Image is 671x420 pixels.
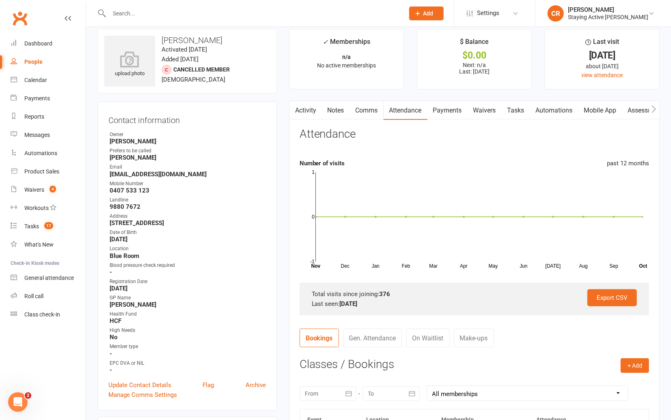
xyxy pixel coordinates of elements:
strong: Number of visits [300,160,345,167]
div: Automations [24,150,57,156]
div: What's New [24,241,54,248]
div: Product Sales [24,168,59,175]
div: $0.00 [425,51,524,60]
div: Total visits since joining: [312,289,637,299]
strong: HCF [110,317,266,325]
a: Waivers [468,101,502,120]
a: People [11,53,86,71]
a: Comms [350,101,384,120]
strong: [DATE] [110,236,266,243]
div: Blood pressure check required [110,262,266,269]
strong: 0407 533 123 [110,187,266,194]
a: Reports [11,108,86,126]
h3: Contact information [108,113,266,125]
button: + Add [621,358,649,373]
div: Staying Active [PERSON_NAME] [568,13,648,21]
div: $ Balance [460,37,489,51]
div: Last visit [585,37,619,51]
div: General attendance [24,275,74,281]
strong: [PERSON_NAME] [110,154,266,161]
a: Notes [322,101,350,120]
a: Dashboard [11,35,86,53]
a: Activity [289,101,322,120]
div: Location [110,245,266,253]
time: Added [DATE] [162,56,198,63]
span: 4 [50,186,56,193]
a: On Waitlist [406,329,450,347]
input: Search... [107,8,399,19]
p: Next: n/a Last: [DATE] [425,62,524,75]
i: ✓ [323,38,328,46]
div: High Needs [110,327,266,334]
div: about [DATE] [552,62,652,71]
span: 2 [25,392,31,399]
button: Add [409,6,444,20]
span: 17 [44,222,53,229]
div: EPC DVA or NIL [110,359,266,367]
a: Workouts [11,199,86,217]
a: Messages [11,126,86,144]
a: view attendance [581,72,623,78]
a: Bookings [300,329,339,347]
div: Memberships [323,37,370,52]
div: Member type [110,343,266,351]
div: upload photo [104,51,155,78]
span: No active memberships [317,62,376,69]
strong: n/a [342,54,351,60]
div: Calendar [24,77,47,83]
a: Archive [246,380,266,390]
div: Mobile Number [110,180,266,188]
div: Prefers to be called [110,147,266,155]
div: Address [110,212,266,220]
div: Messages [24,132,50,138]
strong: - [110,268,266,276]
time: Activated [DATE] [162,46,207,53]
strong: - [110,366,266,374]
iframe: Intercom live chat [8,392,28,412]
div: Reports [24,113,44,120]
div: Class check-in [24,311,60,318]
a: Clubworx [10,8,30,28]
strong: [PERSON_NAME] [110,138,266,145]
strong: [PERSON_NAME] [110,301,266,308]
a: What's New [11,236,86,254]
div: CR [548,5,564,22]
a: General attendance kiosk mode [11,269,86,287]
a: Calendar [11,71,86,89]
a: Waivers 4 [11,181,86,199]
a: Attendance [384,101,427,120]
strong: No [110,333,266,341]
div: Tasks [24,223,39,229]
strong: [EMAIL_ADDRESS][DOMAIN_NAME] [110,171,266,178]
a: Update Contact Details [108,380,171,390]
strong: Blue Room [110,252,266,260]
a: Tasks [502,101,530,120]
div: Date of Birth [110,229,266,236]
div: [DATE] [552,51,652,60]
strong: [STREET_ADDRESS] [110,219,266,227]
strong: 9880 7672 [110,203,266,210]
div: [PERSON_NAME] [568,6,648,13]
strong: [DATE] [110,285,266,292]
span: Settings [477,4,499,22]
a: Make-ups [454,329,494,347]
div: Dashboard [24,40,52,47]
a: Roll call [11,287,86,305]
a: Payments [11,89,86,108]
div: Last seen: [312,299,637,309]
div: Email [110,163,266,171]
strong: 376 [380,290,391,298]
div: Roll call [24,293,43,299]
a: Class kiosk mode [11,305,86,324]
a: Automations [11,144,86,162]
div: Payments [24,95,50,102]
div: Owner [110,131,266,139]
div: past 12 months [607,158,649,168]
span: Add [423,10,434,17]
div: Registration Date [110,278,266,286]
h3: Classes / Bookings [300,358,649,371]
h3: [PERSON_NAME] [104,36,270,45]
a: Automations [530,101,578,120]
div: GP Name [110,294,266,302]
a: Manage Comms Settings [108,390,177,400]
